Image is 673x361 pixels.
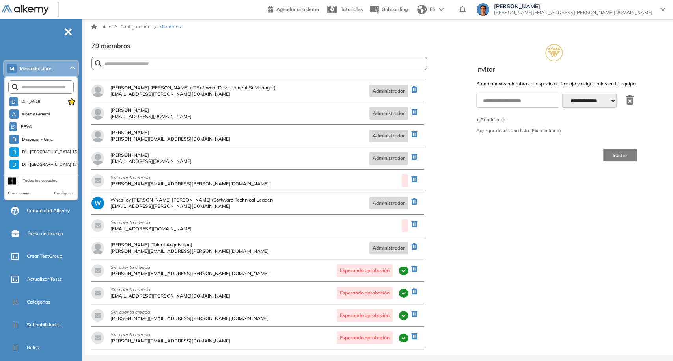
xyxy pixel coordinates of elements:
span: Esperando aprobación [337,264,393,277]
span: D [11,98,15,105]
span: Subhabilidades [27,321,61,328]
span: Despegar - Gen... [22,136,53,143]
a: Inicio [91,23,112,30]
span: Miembros [159,23,181,30]
img: arrow [439,8,444,11]
span: [PERSON_NAME] [494,3,652,9]
span: [EMAIL_ADDRESS][DOMAIN_NAME] [110,226,192,231]
span: [EMAIL_ADDRESS][DOMAIN_NAME] [110,114,192,119]
span: [EMAIL_ADDRESS][PERSON_NAME][DOMAIN_NAME] [110,92,276,96]
span: [EMAIL_ADDRESS][PERSON_NAME][DOMAIN_NAME] [110,294,230,298]
span: [PERSON_NAME][EMAIL_ADDRESS][PERSON_NAME][DOMAIN_NAME] [110,271,269,276]
span: M [9,65,14,72]
span: Sin cuenta creada [110,287,230,292]
span: Esperando aprobación [337,287,393,299]
span: Administrador [369,197,408,209]
span: Esperando aprobación [337,309,393,322]
span: D [12,136,16,143]
span: [PERSON_NAME] (Talent Acquisition) [110,243,269,247]
span: ES [430,6,436,13]
span: [EMAIL_ADDRESS][DOMAIN_NAME] [110,159,192,164]
span: D [12,149,16,155]
span: Sin cuenta creada [110,220,192,225]
span: Sin cuenta creada [110,175,269,180]
img: world [417,5,427,14]
span: [PERSON_NAME] [110,130,230,135]
button: Onboarding [369,1,408,18]
span: D! - JAV18 [21,98,41,105]
span: [PERSON_NAME][EMAIL_ADDRESS][PERSON_NAME][DOMAIN_NAME] [110,316,269,321]
span: Crear TestGroup [27,253,62,260]
span: D! - [GEOGRAPHIC_DATA] 16 [22,149,73,155]
span: Agendar una demo [276,6,319,12]
span: Wheslley [PERSON_NAME] [PERSON_NAME] (Software Technical Leader) [110,198,273,202]
span: [PERSON_NAME][EMAIL_ADDRESS][DOMAIN_NAME] [110,339,230,343]
span: A [12,111,16,117]
span: Administrador [369,152,408,165]
span: Comunidad Alkemy [27,207,70,214]
span: 79 [91,42,99,50]
span: [PERSON_NAME][EMAIL_ADDRESS][DOMAIN_NAME] [110,137,230,141]
span: Sin cuenta creada [110,265,269,270]
span: Alkemy General [22,111,50,117]
span: Onboarding [382,6,408,12]
span: Configuración [120,24,151,30]
div: Todos los espacios [23,178,57,184]
span: Roles [27,344,39,351]
span: Bolsa de trabajo [28,230,63,237]
span: Administrador [369,130,408,142]
a: Agendar una demo [268,4,319,13]
span: [PERSON_NAME][EMAIL_ADDRESS][PERSON_NAME][DOMAIN_NAME] [494,9,652,16]
span: [PERSON_NAME] [110,153,192,157]
button: Configurar [54,190,74,196]
span: Administrador [369,107,408,120]
span: [PERSON_NAME][EMAIL_ADDRESS][PERSON_NAME][DOMAIN_NAME] [110,181,269,186]
span: [PERSON_NAME] [110,108,192,113]
span: miembros [101,42,130,50]
span: Sin cuenta creada [110,332,230,337]
span: Actualizar Tests [27,276,62,283]
img: Logo [2,5,49,15]
span: Mercado Libre [20,65,52,72]
span: Tutoriales [341,6,363,12]
span: [EMAIL_ADDRESS][PERSON_NAME][DOMAIN_NAME] [110,204,273,209]
span: BBVA [20,124,33,130]
span: Sin cuenta creada [110,310,269,315]
span: Categorías [27,298,50,305]
span: [PERSON_NAME] [PERSON_NAME] (IT Software Development Sr Manager) [110,85,276,90]
span: D [12,161,16,168]
span: D! - [GEOGRAPHIC_DATA] 17 [22,161,73,168]
span: Esperando aprobación [337,331,393,344]
span: [PERSON_NAME][EMAIL_ADDRESS][PERSON_NAME][DOMAIN_NAME] [110,249,269,254]
span: B [11,124,15,130]
span: Administrador [369,242,408,254]
button: Crear nuevo [8,190,30,196]
span: Administrador [369,85,408,97]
